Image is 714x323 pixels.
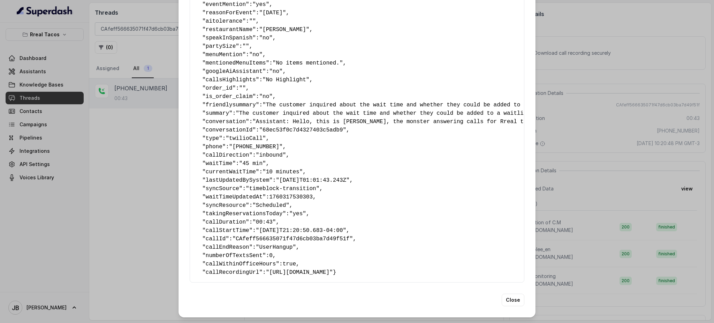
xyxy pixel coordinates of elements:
[249,18,256,24] span: ""
[206,152,249,158] span: callDirection
[206,169,256,175] span: currentWaitTime
[206,102,256,108] span: friendlysummary
[269,194,313,200] span: 1760317530303
[206,52,243,58] span: menuMention
[206,194,263,200] span: waitTimeUpdatedAt
[206,27,252,33] span: restaurantName
[206,110,229,117] span: summary
[226,135,266,142] span: "twilioCall"
[206,68,263,75] span: googleAiAssistant
[239,85,246,91] span: ""
[252,219,276,225] span: "00:43"
[206,227,249,234] span: callStartTime
[263,169,303,175] span: "10 minutes"
[206,160,233,167] span: waitTime
[206,93,252,100] span: is_order_claim
[269,68,282,75] span: "no"
[233,236,353,242] span: "CAfeff566635071f47d6cb03ba7d49f51f"
[206,119,246,125] span: conversation
[259,127,346,133] span: "68ec53f0c7d4327403c5adb9"
[206,43,236,50] span: partySize
[206,10,252,16] span: reasonForEvent
[206,60,266,66] span: mentionedMenuItems
[206,144,222,150] span: phone
[273,60,343,66] span: "No items mentioned."
[249,52,263,58] span: "no"
[502,294,524,306] button: Close
[259,35,272,41] span: "no"
[283,261,296,267] span: true
[229,144,283,150] span: "[PHONE_NUMBER]"
[206,135,219,142] span: type
[206,211,283,217] span: takingReservationsToday
[263,77,309,83] span: "No Highlight"
[206,261,276,267] span: callWithinOfficeHours
[276,177,349,183] span: "[DATE]T01:01:43.243Z"
[242,43,249,50] span: ""
[206,186,239,192] span: syncSource
[206,35,252,41] span: speakInSpanish
[206,202,246,209] span: syncResource
[206,18,243,24] span: aitolerance
[206,244,249,250] span: callEndReason
[206,269,259,276] span: callRecordingUrl
[259,93,272,100] span: "no"
[206,236,226,242] span: callId
[256,227,346,234] span: "[DATE]T21:20:50.683-04:00"
[256,152,286,158] span: "inbound"
[252,1,269,8] span: "yes"
[266,269,333,276] span: "[URL][DOMAIN_NAME]"
[259,27,309,33] span: "[PERSON_NAME]"
[206,177,269,183] span: lastUpdatedBySystem
[206,1,246,8] span: eventMention
[206,127,252,133] span: conversationId
[246,186,319,192] span: "timeblock-transition"
[289,211,306,217] span: "yes"
[252,202,289,209] span: "Scheduled"
[206,85,233,91] span: order_id
[206,219,246,225] span: callDuration
[239,160,266,167] span: "45 min"
[206,77,256,83] span: callsHighlights
[259,10,286,16] span: "[DATE]"
[256,244,296,250] span: "UserHangup"
[269,253,273,259] span: 0
[206,253,263,259] span: numberOfTextsSent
